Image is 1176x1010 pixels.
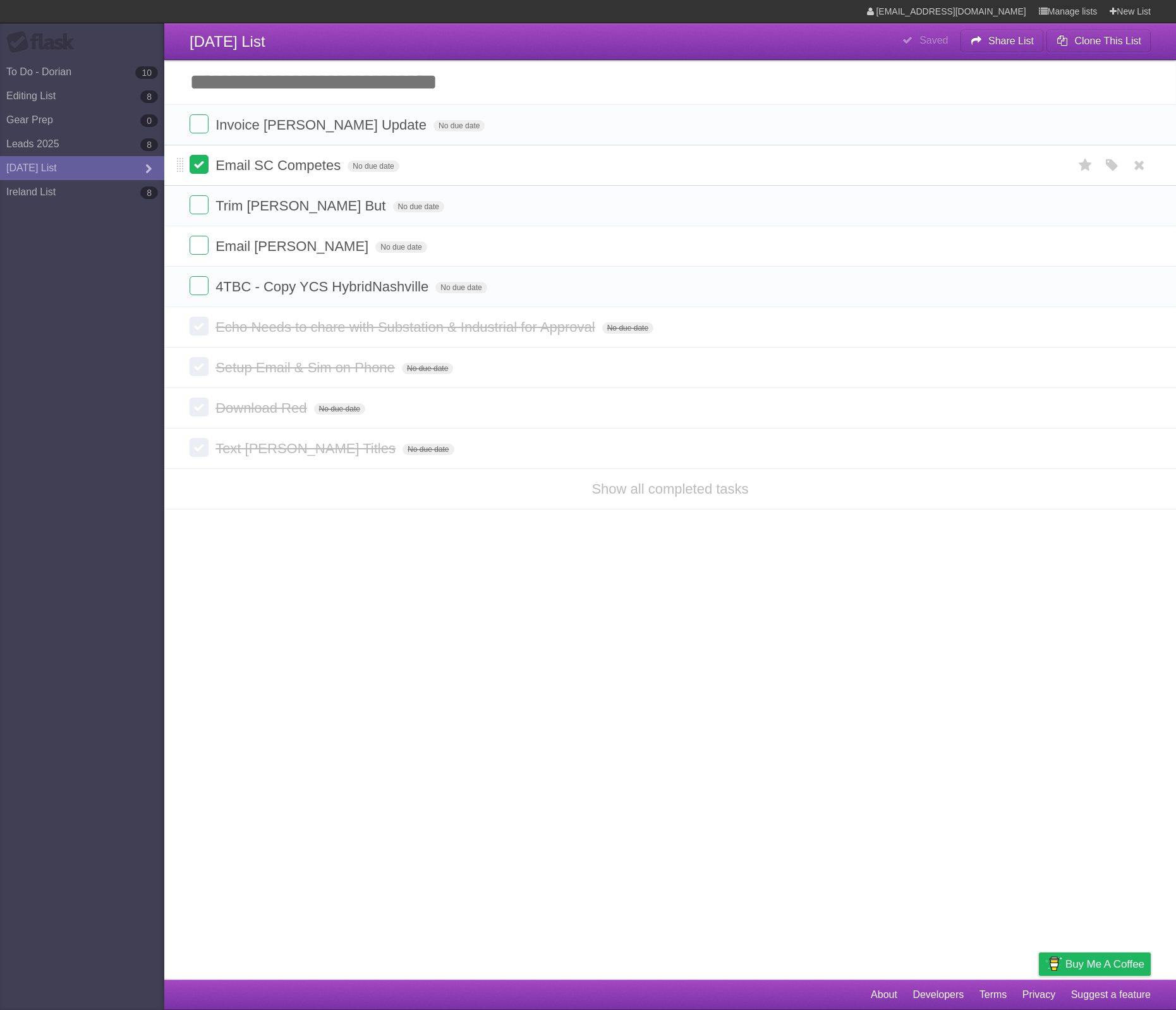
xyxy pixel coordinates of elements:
[135,66,158,79] b: 10
[190,276,209,295] label: Done
[393,201,444,212] span: No due date
[215,441,399,456] span: Text [PERSON_NAME] Titles
[435,282,487,293] span: No due date
[348,161,399,172] span: No due date
[190,236,209,255] label: Done
[215,238,372,254] span: Email [PERSON_NAME]
[215,400,310,416] span: Download Red
[919,35,948,46] b: Saved
[190,114,209,133] label: Done
[1074,155,1098,176] label: Star task
[602,322,653,334] span: No due date
[1065,953,1144,975] span: Buy me a coffee
[912,983,964,1007] a: Developers
[375,241,427,253] span: No due date
[871,983,897,1007] a: About
[215,117,430,133] span: Invoice [PERSON_NAME] Update
[402,363,453,374] span: No due date
[140,186,158,199] b: 8
[140,138,158,151] b: 8
[314,403,365,415] span: No due date
[190,155,209,174] label: Done
[140,90,158,103] b: 8
[1022,983,1055,1007] a: Privacy
[190,317,209,336] label: Done
[190,438,209,457] label: Done
[403,444,454,455] span: No due date
[140,114,158,127] b: 0
[190,195,209,214] label: Done
[988,35,1034,46] b: Share List
[215,198,389,214] span: Trim [PERSON_NAME] But
[1039,952,1151,976] a: Buy me a coffee
[1046,30,1151,52] button: Clone This List
[433,120,485,131] span: No due date
[215,319,598,335] span: Echo Needs to chare with Substation & Industrial for Approval
[215,360,398,375] span: Setup Email & Sim on Phone
[190,398,209,417] label: Done
[190,33,265,50] span: [DATE] List
[591,481,748,497] a: Show all completed tasks
[6,31,82,54] div: Flask
[961,30,1044,52] button: Share List
[1074,35,1141,46] b: Clone This List
[1071,983,1151,1007] a: Suggest a feature
[215,279,432,295] span: 4TBC - Copy YCS HybridNashville
[190,357,209,376] label: Done
[979,983,1007,1007] a: Terms
[215,157,344,173] span: Email SC Competes
[1045,953,1062,975] img: Buy me a coffee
